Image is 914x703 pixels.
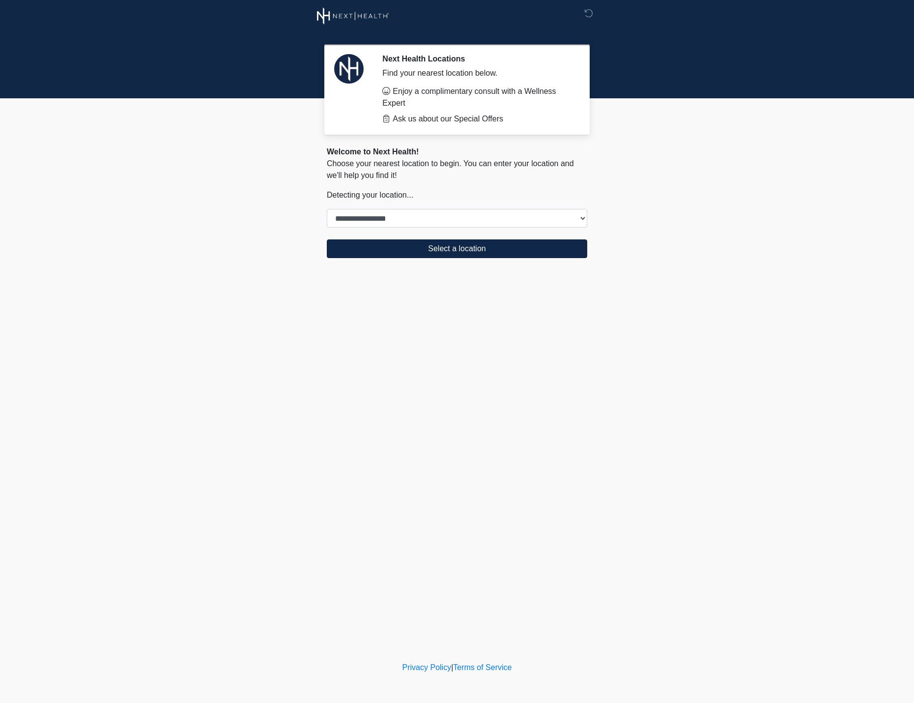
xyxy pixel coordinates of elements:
div: Find your nearest location below. [382,67,572,79]
a: Privacy Policy [402,663,452,672]
button: Select a location [327,239,587,258]
a: Terms of Service [453,663,512,672]
img: Agent Avatar [334,54,364,84]
h2: Next Health Locations [382,54,572,63]
a: | [451,663,453,672]
li: Ask us about our Special Offers [382,113,572,125]
li: Enjoy a complimentary consult with a Wellness Expert [382,86,572,109]
span: Detecting your location... [327,191,413,199]
img: Next Health Wellness Logo [317,7,389,25]
div: Welcome to Next Health! [327,146,587,158]
span: Choose your nearest location to begin. You can enter your location and we'll help you find it! [327,159,574,179]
